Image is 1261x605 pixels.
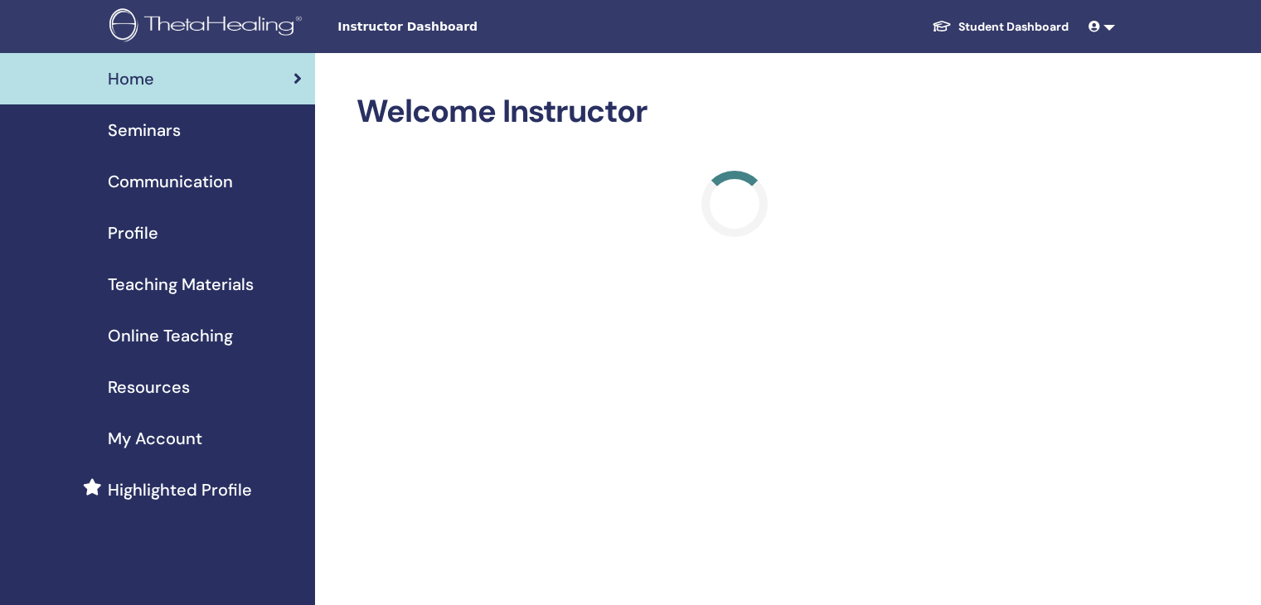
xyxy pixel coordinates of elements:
span: Seminars [108,118,181,143]
span: Resources [108,375,190,399]
span: My Account [108,426,202,451]
span: Online Teaching [108,323,233,348]
span: Instructor Dashboard [337,18,586,36]
a: Student Dashboard [919,12,1082,42]
img: graduation-cap-white.svg [932,19,952,33]
span: Communication [108,169,233,194]
span: Home [108,66,154,91]
span: Highlighted Profile [108,477,252,502]
h2: Welcome Instructor [356,93,1112,131]
span: Teaching Materials [108,272,254,297]
img: logo.png [109,8,308,46]
span: Profile [108,220,158,245]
